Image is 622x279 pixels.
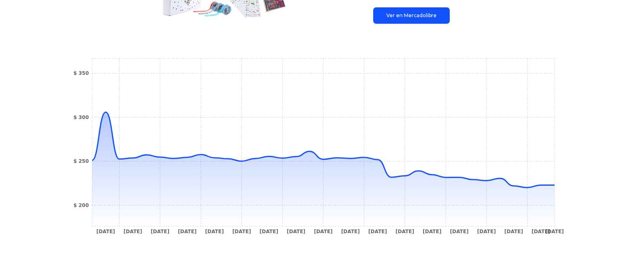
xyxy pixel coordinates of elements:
tspan: [DATE] [287,229,306,234]
tspan: [DATE] [205,229,224,234]
tspan: [DATE] [504,229,523,234]
tspan: [DATE] [341,229,360,234]
tspan: $ 300 [73,115,89,120]
tspan: $ 250 [73,158,89,164]
tspan: $ 350 [73,70,89,76]
tspan: [DATE] [477,229,496,234]
tspan: [DATE] [368,229,387,234]
a: Ver en Mercadolibre [373,7,450,24]
tspan: [DATE] [259,229,278,234]
tspan: [DATE] [151,229,169,234]
tspan: [DATE] [545,229,564,234]
tspan: [DATE] [423,229,442,234]
tspan: [DATE] [232,229,251,234]
tspan: [DATE] [314,229,333,234]
tspan: [DATE] [124,229,142,234]
tspan: $ 200 [73,202,89,208]
tspan: [DATE] [450,229,469,234]
tspan: [DATE] [178,229,197,234]
tspan: [DATE] [396,229,415,234]
tspan: [DATE] [532,229,550,234]
tspan: [DATE] [96,229,115,234]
